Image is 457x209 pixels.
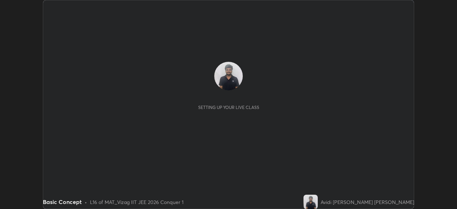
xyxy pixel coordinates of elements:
div: Basic Concept [43,198,82,206]
div: L16 of MAT_Vizag IIT JEE 2026 Conquer 1 [90,198,184,206]
img: fdab62d5ebe0400b85cf6e9720f7db06.jpg [214,62,243,90]
img: fdab62d5ebe0400b85cf6e9720f7db06.jpg [303,195,318,209]
div: Avidi [PERSON_NAME] [PERSON_NAME] [321,198,414,206]
div: • [85,198,87,206]
div: Setting up your live class [198,105,259,110]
